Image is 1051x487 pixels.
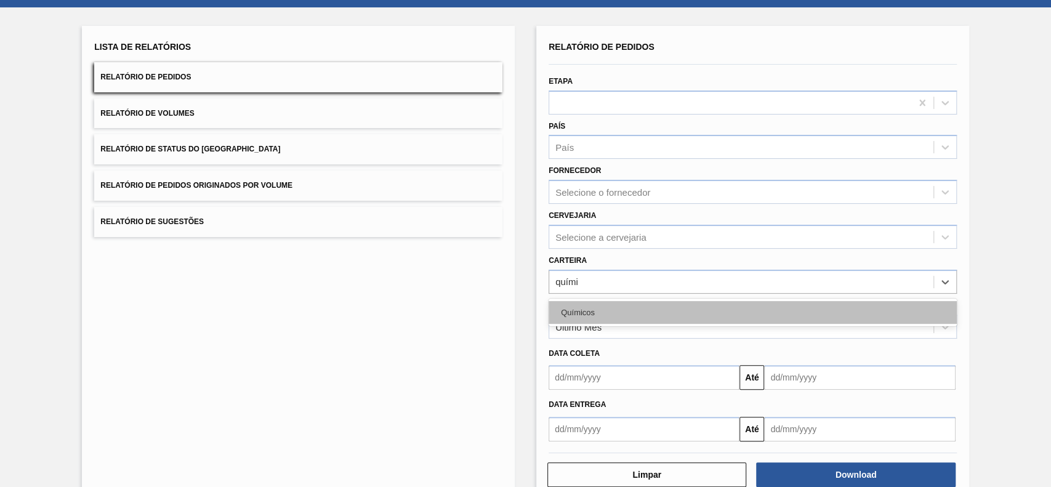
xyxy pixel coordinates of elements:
[549,365,739,390] input: dd/mm/yyyy
[549,211,596,220] label: Cervejaria
[549,256,587,265] label: Carteira
[94,62,502,92] button: Relatório de Pedidos
[100,73,191,81] span: Relatório de Pedidos
[547,462,746,487] button: Limpar
[555,321,602,332] div: Último Mês
[549,77,573,86] label: Etapa
[764,365,955,390] input: dd/mm/yyyy
[94,207,502,237] button: Relatório de Sugestões
[549,301,957,324] div: Químicos
[100,109,194,118] span: Relatório de Volumes
[549,166,601,175] label: Fornecedor
[100,145,280,153] span: Relatório de Status do [GEOGRAPHIC_DATA]
[549,122,565,131] label: País
[764,417,955,441] input: dd/mm/yyyy
[549,349,600,358] span: Data coleta
[549,417,739,441] input: dd/mm/yyyy
[94,134,502,164] button: Relatório de Status do [GEOGRAPHIC_DATA]
[555,231,646,242] div: Selecione a cervejaria
[549,42,654,52] span: Relatório de Pedidos
[94,171,502,201] button: Relatório de Pedidos Originados por Volume
[94,99,502,129] button: Relatório de Volumes
[756,462,955,487] button: Download
[100,217,204,226] span: Relatório de Sugestões
[549,400,606,409] span: Data Entrega
[739,365,764,390] button: Até
[94,42,191,52] span: Lista de Relatórios
[555,187,650,198] div: Selecione o fornecedor
[100,181,292,190] span: Relatório de Pedidos Originados por Volume
[739,417,764,441] button: Até
[555,142,574,153] div: País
